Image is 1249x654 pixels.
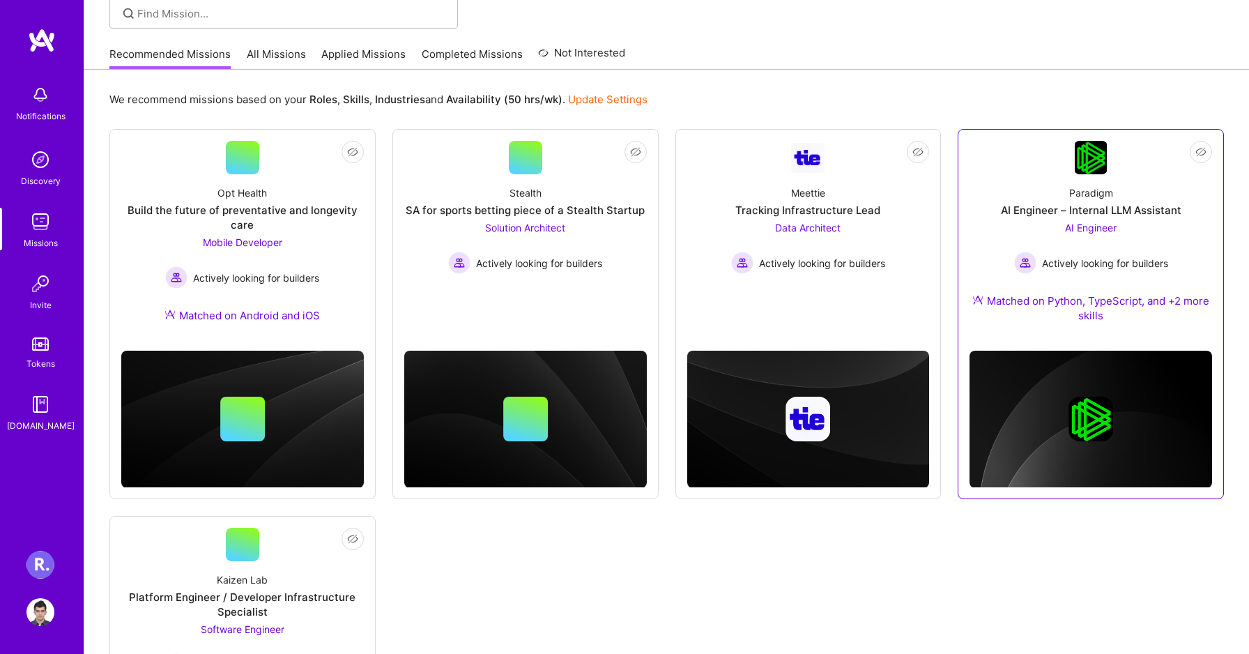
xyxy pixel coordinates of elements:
[970,141,1212,340] a: Company LogoParadigmAI Engineer – Internal LLM AssistantAI Engineer Actively looking for builders...
[791,143,825,173] img: Company Logo
[26,390,54,418] img: guide book
[217,572,268,587] div: Kaizen Lab
[404,351,647,488] img: cover
[343,93,369,106] b: Skills
[23,598,58,626] a: User Avatar
[165,266,187,289] img: Actively looking for builders
[26,146,54,174] img: discovery
[422,47,523,70] a: Completed Missions
[28,28,56,53] img: logo
[26,81,54,109] img: bell
[791,185,825,200] div: Meettie
[786,397,830,441] img: Company logo
[121,351,364,488] img: cover
[164,309,176,320] img: Ateam Purple Icon
[448,252,470,274] img: Actively looking for builders
[347,533,358,545] i: icon EyeClosed
[1014,252,1036,274] img: Actively looking for builders
[568,93,648,106] a: Update Settings
[970,351,1212,488] img: cover
[21,174,61,188] div: Discovery
[121,141,364,340] a: Opt HealthBuild the future of preventative and longevity careMobile Developer Actively looking fo...
[509,185,542,200] div: Stealth
[26,270,54,298] img: Invite
[735,203,880,218] div: Tracking Infrastructure Lead
[32,337,49,351] img: tokens
[759,256,885,271] span: Actively looking for builders
[217,185,267,200] div: Opt Health
[687,141,930,308] a: Company LogoMeettieTracking Infrastructure LeadData Architect Actively looking for buildersActive...
[476,256,602,271] span: Actively looking for builders
[201,623,284,635] span: Software Engineer
[446,93,562,106] b: Availability (50 hrs/wk)
[247,47,306,70] a: All Missions
[1195,146,1206,158] i: icon EyeClosed
[121,203,364,232] div: Build the future of preventative and longevity care
[970,294,1212,323] div: Matched on Python, TypeScript, and +2 more skills
[121,6,137,22] i: icon SearchGrey
[731,252,753,274] img: Actively looking for builders
[26,551,54,579] img: Roger Healthcare: Roger Heath:Full-Stack Engineer
[16,109,66,123] div: Notifications
[912,146,924,158] i: icon EyeClosed
[1042,256,1168,271] span: Actively looking for builders
[7,418,75,433] div: [DOMAIN_NAME]
[347,146,358,158] i: icon EyeClosed
[1075,141,1108,174] img: Company Logo
[137,6,447,21] input: Find Mission...
[1068,397,1113,441] img: Company logo
[164,308,320,323] div: Matched on Android and iOS
[375,93,425,106] b: Industries
[538,45,625,70] a: Not Interested
[972,294,983,305] img: Ateam Purple Icon
[24,236,58,250] div: Missions
[23,551,58,579] a: Roger Healthcare: Roger Heath:Full-Stack Engineer
[406,203,645,218] div: SA for sports betting piece of a Stealth Startup
[26,598,54,626] img: User Avatar
[26,208,54,236] img: teamwork
[203,236,282,248] span: Mobile Developer
[1001,203,1181,218] div: AI Engineer – Internal LLM Assistant
[121,590,364,619] div: Platform Engineer / Developer Infrastructure Specialist
[109,92,648,107] p: We recommend missions based on your , , and .
[193,271,319,285] span: Actively looking for builders
[630,146,641,158] i: icon EyeClosed
[1069,185,1113,200] div: Paradigm
[109,47,231,70] a: Recommended Missions
[687,351,930,488] img: cover
[26,356,55,371] div: Tokens
[404,141,647,308] a: StealthSA for sports betting piece of a Stealth StartupSolution Architect Actively looking for bu...
[309,93,337,106] b: Roles
[775,222,841,234] span: Data Architect
[485,222,565,234] span: Solution Architect
[321,47,406,70] a: Applied Missions
[30,298,52,312] div: Invite
[1065,222,1117,234] span: AI Engineer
